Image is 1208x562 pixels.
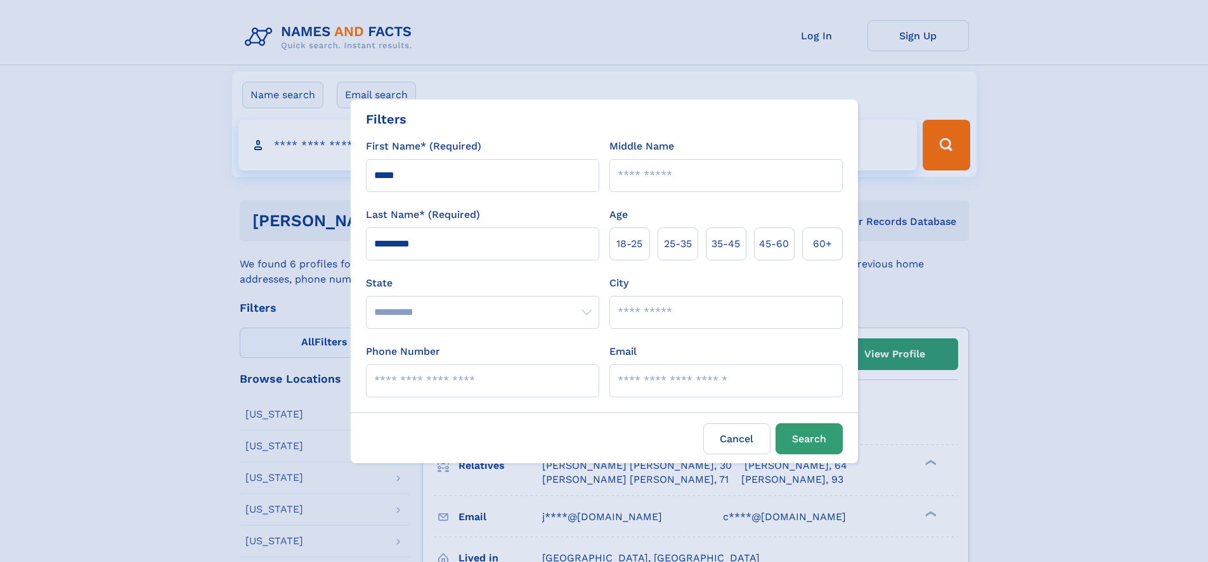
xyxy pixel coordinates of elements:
label: Email [609,344,637,359]
span: 35‑45 [711,236,740,252]
label: City [609,276,628,291]
label: Age [609,207,628,222]
span: 18‑25 [616,236,642,252]
span: 60+ [813,236,832,252]
span: 45‑60 [759,236,789,252]
label: Phone Number [366,344,440,359]
div: Filters [366,110,406,129]
label: Middle Name [609,139,674,154]
label: Cancel [703,423,770,454]
label: First Name* (Required) [366,139,481,154]
label: Last Name* (Required) [366,207,480,222]
label: State [366,276,599,291]
span: 25‑35 [664,236,692,252]
button: Search [776,423,843,454]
